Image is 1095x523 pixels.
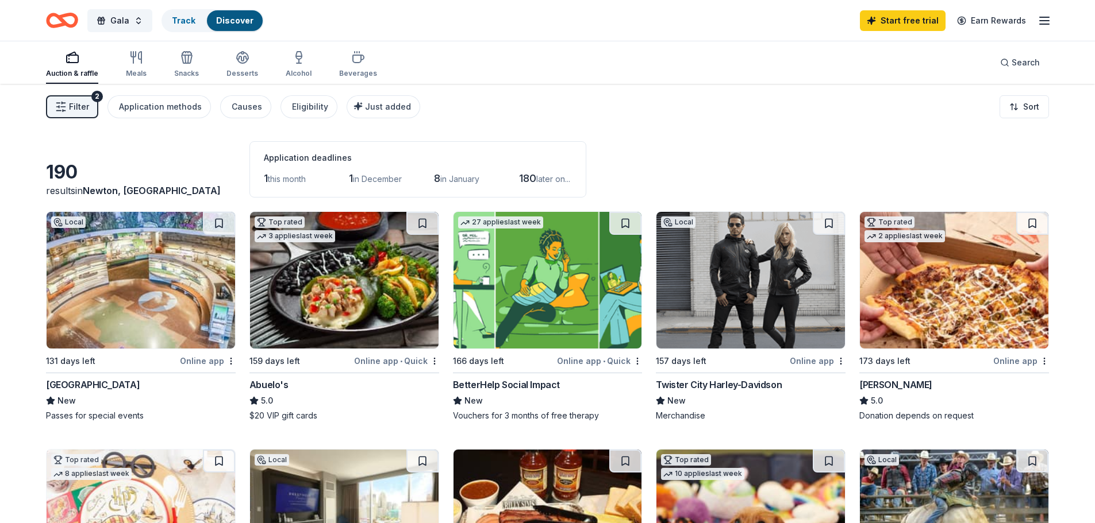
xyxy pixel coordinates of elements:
[232,100,262,114] div: Causes
[347,95,420,118] button: Just added
[162,9,264,32] button: TrackDiscover
[46,69,98,78] div: Auction & raffle
[661,216,696,228] div: Local
[603,357,605,366] span: •
[126,69,147,78] div: Meals
[667,394,686,408] span: New
[339,46,377,84] button: Beverages
[859,211,1049,421] a: Image for Casey'sTop rated2 applieslast week173 days leftOnline app[PERSON_NAME]5.0Donation depen...
[172,16,195,25] a: Track
[519,172,536,184] span: 180
[46,211,236,421] a: Image for Flint Hills Discovery CenterLocal131 days leftOnline app[GEOGRAPHIC_DATA]NewPasses for ...
[1023,100,1039,114] span: Sort
[790,354,846,368] div: Online app
[453,378,560,392] div: BetterHelp Social Impact
[174,46,199,84] button: Snacks
[119,100,202,114] div: Application methods
[91,91,103,102] div: 2
[51,468,132,480] div: 8 applies last week
[860,10,946,31] a: Start free trial
[107,95,211,118] button: Application methods
[249,211,439,421] a: Image for Abuelo's Top rated3 applieslast week159 days leftOnline app•QuickAbuelo's5.0$20 VIP gif...
[365,102,411,111] span: Just added
[292,100,328,114] div: Eligibility
[261,394,273,408] span: 5.0
[226,69,258,78] div: Desserts
[536,174,570,184] span: later on...
[47,212,235,348] img: Image for Flint Hills Discovery Center
[859,354,910,368] div: 173 days left
[220,95,271,118] button: Causes
[51,454,101,466] div: Top rated
[286,46,312,84] button: Alcohol
[865,230,945,242] div: 2 applies last week
[46,95,98,118] button: Filter2
[991,51,1049,74] button: Search
[281,95,337,118] button: Eligibility
[286,69,312,78] div: Alcohol
[1000,95,1049,118] button: Sort
[993,354,1049,368] div: Online app
[400,357,402,366] span: •
[255,230,335,242] div: 3 applies last week
[255,216,305,228] div: Top rated
[180,354,236,368] div: Online app
[859,410,1049,421] div: Donation depends on request
[458,216,543,228] div: 27 applies last week
[871,394,883,408] span: 5.0
[950,10,1033,31] a: Earn Rewards
[656,211,846,421] a: Image for Twister City Harley-DavidsonLocal157 days leftOnline appTwister City Harley-DavidsonNew...
[1012,56,1040,69] span: Search
[57,394,76,408] span: New
[656,354,706,368] div: 157 days left
[434,172,440,184] span: 8
[255,454,289,466] div: Local
[859,378,932,392] div: [PERSON_NAME]
[339,69,377,78] div: Beverages
[83,185,221,196] span: Newton, [GEOGRAPHIC_DATA]
[174,69,199,78] div: Snacks
[453,354,504,368] div: 166 days left
[249,378,289,392] div: Abuelo's
[453,211,643,421] a: Image for BetterHelp Social Impact27 applieslast week166 days leftOnline app•QuickBetterHelp Soci...
[656,378,782,392] div: Twister City Harley-Davidson
[87,9,152,32] button: Gala
[656,212,845,348] img: Image for Twister City Harley-Davidson
[268,174,306,184] span: this month
[440,174,479,184] span: in January
[865,454,899,466] div: Local
[264,151,572,165] div: Application deadlines
[661,468,744,480] div: 10 applies last week
[216,16,253,25] a: Discover
[46,378,140,392] div: [GEOGRAPHIC_DATA]
[353,174,402,184] span: in December
[75,185,221,196] span: in
[46,46,98,84] button: Auction & raffle
[661,454,711,466] div: Top rated
[264,172,268,184] span: 1
[51,216,86,228] div: Local
[557,354,642,368] div: Online app Quick
[69,100,89,114] span: Filter
[46,161,236,184] div: 190
[454,212,642,348] img: Image for BetterHelp Social Impact
[249,410,439,421] div: $20 VIP gift cards
[349,172,353,184] span: 1
[226,46,258,84] button: Desserts
[656,410,846,421] div: Merchandise
[865,216,915,228] div: Top rated
[126,46,147,84] button: Meals
[453,410,643,421] div: Vouchers for 3 months of free therapy
[860,212,1048,348] img: Image for Casey's
[46,410,236,421] div: Passes for special events
[110,14,129,28] span: Gala
[46,184,236,197] div: results
[249,354,300,368] div: 159 days left
[46,7,78,34] a: Home
[250,212,439,348] img: Image for Abuelo's
[464,394,483,408] span: New
[46,354,95,368] div: 131 days left
[354,354,439,368] div: Online app Quick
